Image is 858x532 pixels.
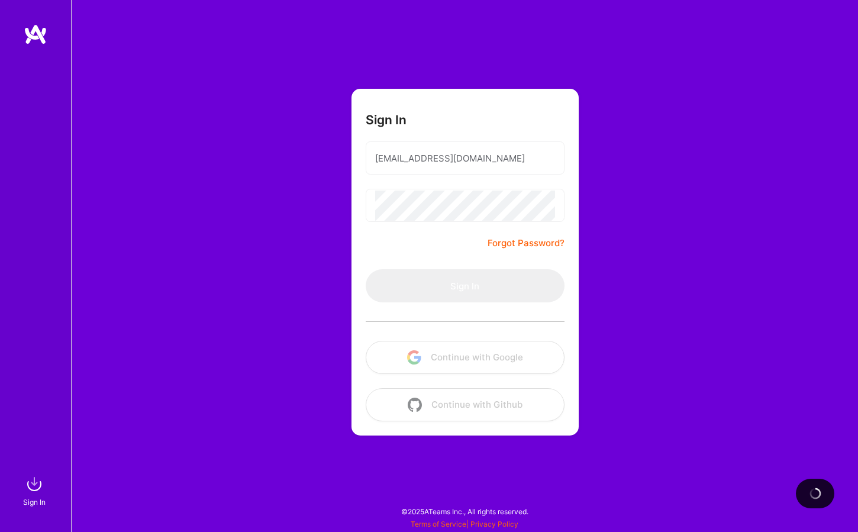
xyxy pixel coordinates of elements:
button: Continue with Github [366,388,565,421]
div: © 2025 ATeams Inc., All rights reserved. [71,496,858,526]
img: logo [24,24,47,45]
img: loading [808,486,822,501]
div: Sign In [23,496,46,508]
img: icon [408,398,422,412]
input: Email... [375,143,555,173]
a: Forgot Password? [488,236,565,250]
a: sign inSign In [25,472,46,508]
a: Privacy Policy [470,520,518,528]
span: | [411,520,518,528]
button: Sign In [366,269,565,302]
button: Continue with Google [366,341,565,374]
img: icon [407,350,421,365]
a: Terms of Service [411,520,466,528]
h3: Sign In [366,112,407,127]
img: sign in [22,472,46,496]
